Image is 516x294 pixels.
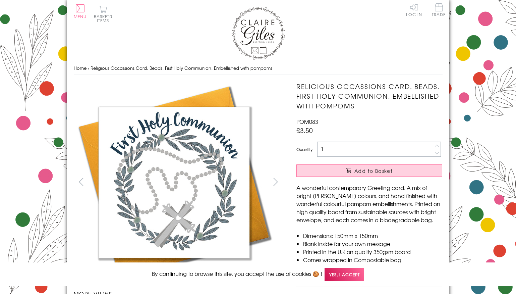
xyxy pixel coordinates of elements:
button: Menu [74,4,87,18]
img: Religious Occassions Card, Beads, First Holy Communion, Embellished with pompoms [73,82,275,283]
li: Blank inside for your own message [303,240,442,248]
nav: breadcrumbs [74,61,443,75]
li: Printed in the U.K on quality 350gsm board [303,248,442,256]
button: prev [74,174,89,189]
li: Dimensions: 150mm x 150mm [303,232,442,240]
p: A wonderful contemporary Greeting card. A mix of bright [PERSON_NAME] colours, and hand finished ... [296,184,442,224]
label: Quantity [296,146,312,152]
button: next [268,174,283,189]
img: Claire Giles Greetings Cards [231,7,285,60]
a: Home [74,65,87,71]
span: £3.50 [296,126,313,135]
span: Religious Occassions Card, Beads, First Holy Communion, Embellished with pompoms [91,65,272,71]
h1: Religious Occassions Card, Beads, First Holy Communion, Embellished with pompoms [296,82,442,110]
img: Religious Occassions Card, Beads, First Holy Communion, Embellished with pompoms [283,82,484,283]
span: Menu [74,13,87,19]
span: Add to Basket [354,167,393,174]
button: Basket0 items [94,5,112,22]
span: 0 items [97,13,112,23]
li: Comes wrapped in Compostable bag [303,256,442,264]
span: › [88,65,89,71]
span: POM083 [296,117,318,126]
button: Add to Basket [296,164,442,177]
a: Log In [406,3,422,16]
span: Trade [432,3,446,16]
a: Trade [432,3,446,18]
span: Yes, I accept [325,268,364,281]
